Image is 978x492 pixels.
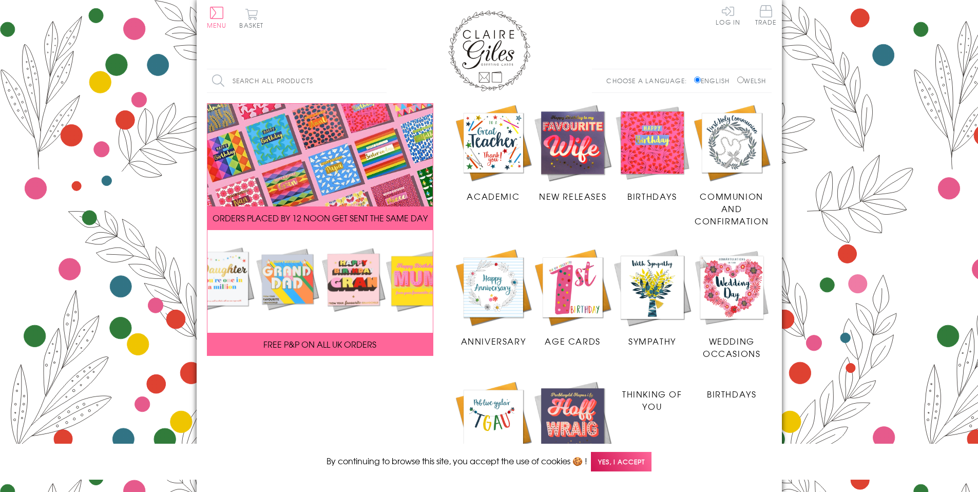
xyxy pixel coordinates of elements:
[703,335,760,359] span: Wedding Occasions
[533,380,612,480] a: New Releases
[612,380,692,412] a: Thinking of You
[694,77,701,83] input: English
[454,103,533,203] a: Academic
[539,190,606,202] span: New Releases
[461,335,526,347] span: Anniversary
[755,5,777,25] span: Trade
[376,69,387,92] input: Search
[533,103,612,203] a: New Releases
[612,248,692,347] a: Sympathy
[207,7,227,28] button: Menu
[695,190,769,227] span: Communion and Confirmation
[207,21,227,30] span: Menu
[545,335,600,347] span: Age Cards
[692,380,772,400] a: Birthdays
[207,69,387,92] input: Search all products
[454,248,533,347] a: Anniversary
[467,190,520,202] span: Academic
[622,388,682,412] span: Thinking of You
[454,380,533,480] a: Academic
[628,335,676,347] span: Sympathy
[606,76,692,85] p: Choose a language:
[533,248,612,347] a: Age Cards
[591,452,651,472] span: Yes, I accept
[716,5,740,25] a: Log In
[694,76,735,85] label: English
[238,8,266,28] button: Basket
[737,77,744,83] input: Welsh
[707,388,756,400] span: Birthdays
[692,248,772,359] a: Wedding Occasions
[263,338,376,350] span: FREE P&P ON ALL UK ORDERS
[755,5,777,27] a: Trade
[737,76,766,85] label: Welsh
[692,103,772,228] a: Communion and Confirmation
[612,103,692,203] a: Birthdays
[213,212,428,224] span: ORDERS PLACED BY 12 NOON GET SENT THE SAME DAY
[448,10,530,91] img: Claire Giles Greetings Cards
[627,190,677,202] span: Birthdays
